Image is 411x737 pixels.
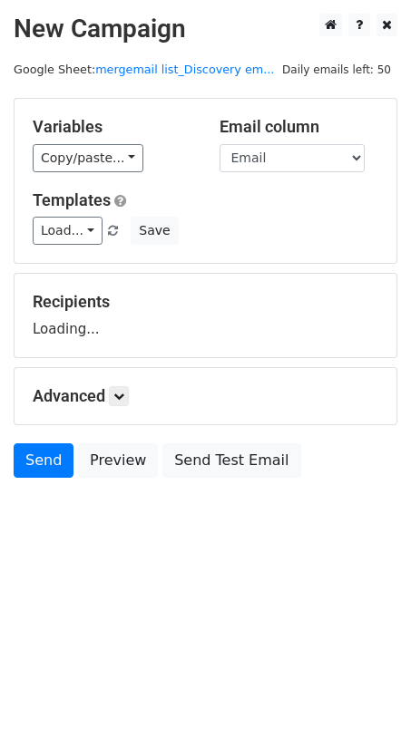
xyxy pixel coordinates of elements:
[33,292,378,339] div: Loading...
[14,443,73,478] a: Send
[33,292,378,312] h5: Recipients
[14,63,274,76] small: Google Sheet:
[33,117,192,137] h5: Variables
[131,217,178,245] button: Save
[220,117,379,137] h5: Email column
[33,190,111,209] a: Templates
[276,60,397,80] span: Daily emails left: 50
[95,63,274,76] a: mergemail list_Discovery em...
[14,14,397,44] h2: New Campaign
[33,386,378,406] h5: Advanced
[78,443,158,478] a: Preview
[276,63,397,76] a: Daily emails left: 50
[33,144,143,172] a: Copy/paste...
[33,217,103,245] a: Load...
[162,443,300,478] a: Send Test Email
